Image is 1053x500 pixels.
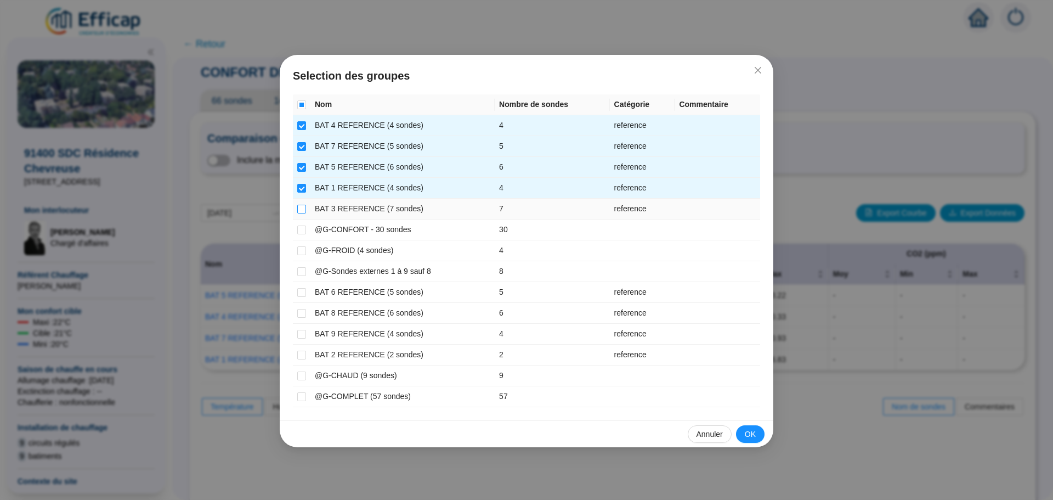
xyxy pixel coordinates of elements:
[495,136,609,157] td: 5
[610,115,675,136] td: reference
[310,115,495,136] td: BAT 4 REFERENCE (4 sondes)
[749,61,767,79] button: Close
[310,366,495,386] td: @G-CHAUD (9 sondes)
[754,66,762,75] span: close
[610,178,675,199] td: reference
[495,115,609,136] td: 4
[310,345,495,366] td: BAT 2 REFERENCE (2 sondes)
[675,94,760,115] th: Commentaire
[495,220,609,240] td: 30
[688,425,732,443] button: Annuler
[310,136,495,157] td: BAT 7 REFERENCE (5 sondes)
[495,386,609,407] td: 57
[310,157,495,178] td: BAT 5 REFERENCE (6 sondes)
[610,157,675,178] td: reference
[495,240,609,261] td: 4
[310,303,495,324] td: BAT 8 REFERENCE (6 sondes)
[610,199,675,220] td: reference
[310,178,495,199] td: BAT 1 REFERENCE (4 sondes)
[749,66,767,75] span: Fermer
[495,261,609,282] td: 8
[495,345,609,366] td: 2
[745,429,756,440] span: OK
[495,303,609,324] td: 6
[495,157,609,178] td: 6
[610,324,675,345] td: reference
[697,429,723,440] span: Annuler
[310,220,495,240] td: @G-CONFORT - 30 sondes
[310,199,495,220] td: BAT 3 REFERENCE (7 sondes)
[495,324,609,345] td: 4
[310,240,495,261] td: @G-FROID (4 sondes)
[610,94,675,115] th: Catégorie
[310,386,495,407] td: @G-COMPLET (57 sondes)
[495,178,609,199] td: 4
[293,68,760,83] span: Selection des groupes
[610,345,675,366] td: reference
[310,282,495,303] td: BAT 6 REFERENCE (5 sondes)
[310,94,495,115] th: Nom
[610,282,675,303] td: reference
[495,282,609,303] td: 5
[495,94,609,115] th: Nombre de sondes
[736,425,765,443] button: OK
[495,366,609,386] td: 9
[610,303,675,324] td: reference
[310,261,495,282] td: @G-Sondes externes 1 à 9 sauf 8
[495,199,609,220] td: 7
[310,324,495,345] td: BAT 9 REFERENCE (4 sondes)
[610,136,675,157] td: reference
